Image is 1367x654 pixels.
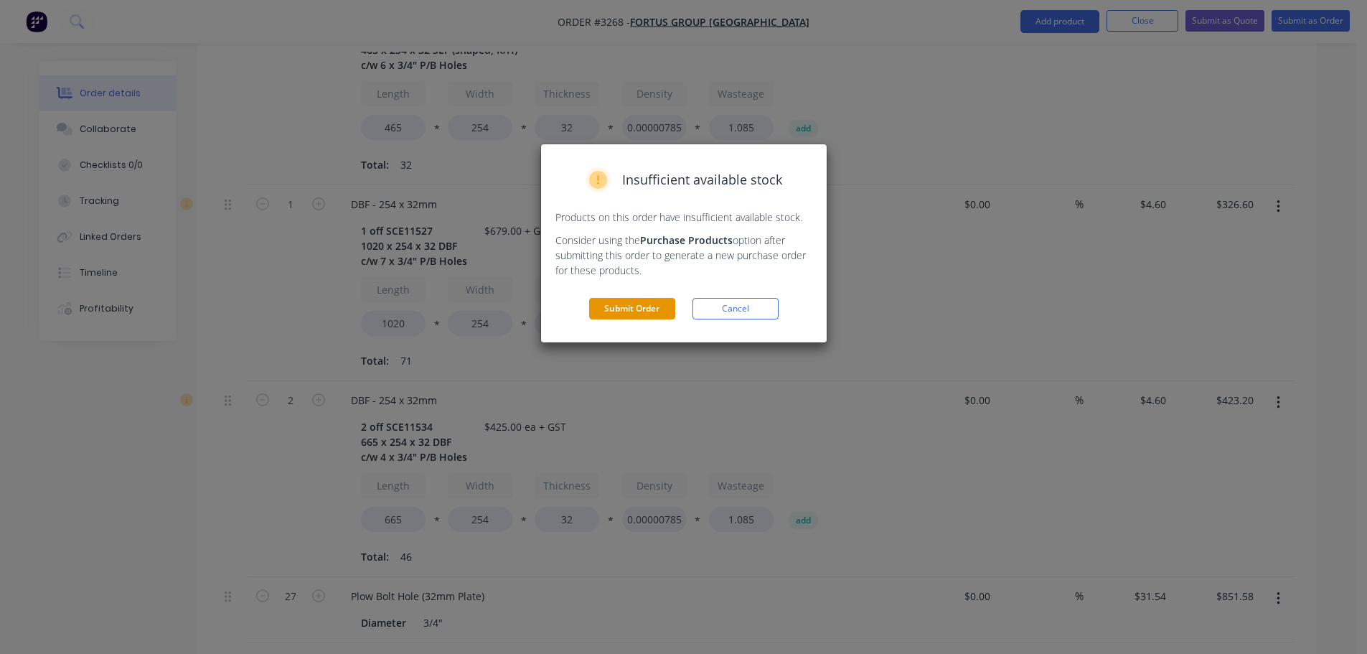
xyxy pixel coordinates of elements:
button: Cancel [692,298,779,319]
button: Submit Order [589,298,675,319]
p: Products on this order have insufficient available stock. [555,210,812,225]
strong: Purchase Products [640,233,733,247]
span: Insufficient available stock [622,170,782,190]
p: Consider using the option after submitting this order to generate a new purchase order for these ... [555,233,812,278]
